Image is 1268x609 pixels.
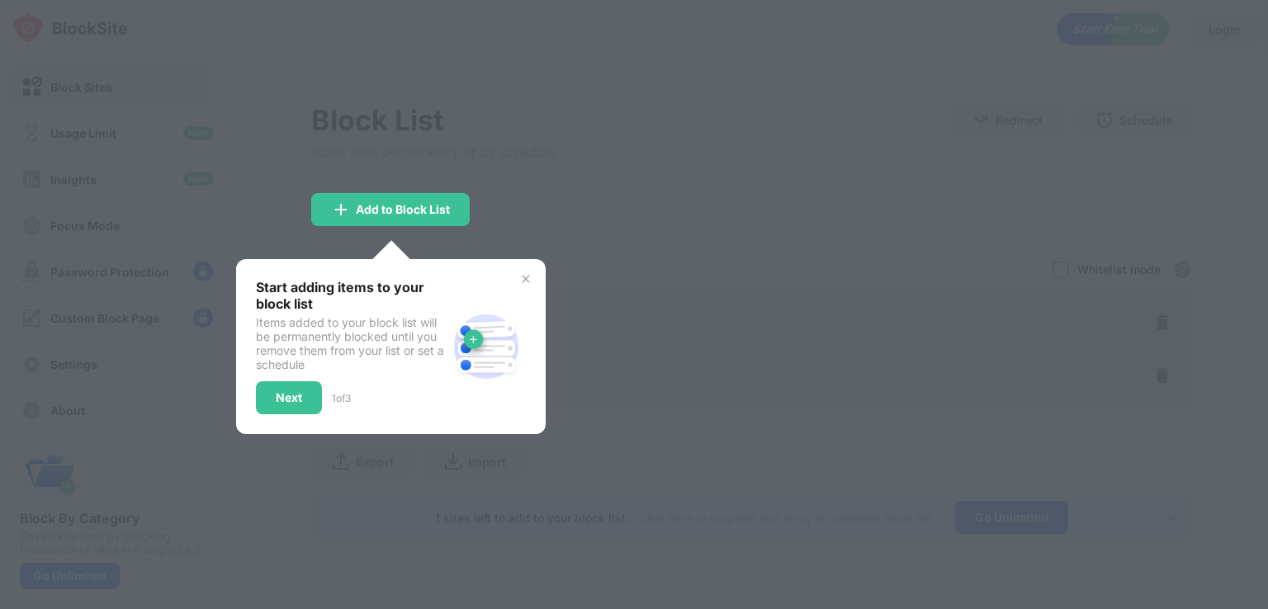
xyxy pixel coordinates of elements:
[256,315,447,371] div: Items added to your block list will be permanently blocked until you remove them from your list o...
[447,307,526,386] img: block-site.svg
[332,392,351,404] div: 1 of 3
[256,279,447,312] div: Start adding items to your block list
[276,391,302,404] div: Next
[356,203,450,216] div: Add to Block List
[519,272,532,286] img: x-button.svg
